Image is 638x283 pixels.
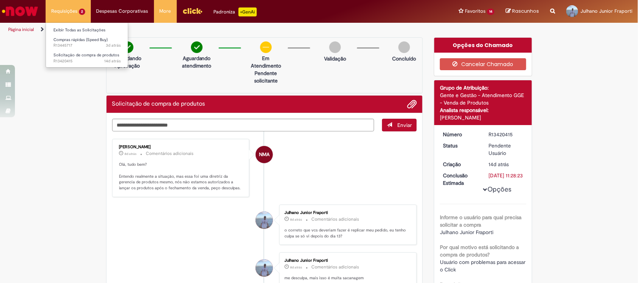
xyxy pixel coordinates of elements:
ul: Requisições [46,22,128,68]
span: Favoritos [465,7,486,15]
div: [DATE] 11:28:23 [489,172,524,179]
div: Padroniza [214,7,257,16]
span: Requisições [51,7,77,15]
b: Por qual motivo está solicitando a compra de produtos? [440,244,519,258]
div: 15/08/2025 11:39:17 [489,161,524,168]
span: Compras rápidas (Speed Buy) [53,37,108,43]
p: Olá, tudo bem? Entendo realmente a situação, mas essa foi uma diretriz da gerencia de produtos me... [119,162,244,191]
div: R13420415 [489,131,524,138]
a: Exibir Todas as Solicitações [46,26,128,34]
p: Aguardando atendimento [179,55,215,69]
time: 20/08/2025 17:21:31 [290,217,302,222]
span: Julhano Junior Fraporti [440,229,493,236]
span: R13420415 [53,58,121,64]
span: 14d atrás [104,58,121,64]
p: me desculpa, mais isso é muita sacanagem [284,275,409,281]
a: Aberto R13420415 : Solicitação de compra de produtos [46,51,128,65]
ul: Trilhas de página [6,23,420,37]
span: Solicitação de compra de produtos [53,52,119,58]
div: Julhano Junior Fraporti [284,258,409,263]
time: 20/08/2025 17:21:02 [290,265,302,270]
span: 8d atrás [125,152,137,156]
span: 8d atrás [290,265,302,270]
button: Cancelar Chamado [440,58,526,70]
dt: Status [437,142,483,149]
div: Analista responsável: [440,106,526,114]
small: Comentários adicionais [146,150,194,157]
a: Rascunhos [506,8,539,15]
span: Despesas Corporativas [96,7,148,15]
p: +GenAi [238,7,257,16]
a: Aberto R13445717 : Compras rápidas (Speed Buy) [46,36,128,50]
time: 15/08/2025 11:39:17 [489,161,509,168]
img: ServiceNow [1,4,39,19]
span: More [160,7,171,15]
div: Pendente Usuário [489,142,524,157]
span: Julhano Junior Fraporti [580,8,632,14]
dt: Criação [437,161,483,168]
p: Em Atendimento [248,55,284,69]
span: 3d atrás [106,43,121,48]
a: Página inicial [8,27,34,32]
p: o correto que vcs deveriam fazer é replicar meu pedido, eu tenho culpa se só vi depois do dia 13? [284,227,409,239]
div: Grupo de Atribuição: [440,84,526,91]
span: 14 [487,9,494,15]
span: Rascunhos [512,7,539,15]
img: circle-minus.png [260,41,272,53]
time: 15/08/2025 11:39:19 [104,58,121,64]
div: Julhano Junior Fraporti [256,259,273,277]
div: [PERSON_NAME] [119,145,244,149]
div: Gente e Gestão - Atendimento GGE - Venda de Produtos [440,91,526,106]
b: Informe o usuário para qual precisa solicitar a compra [440,214,521,228]
span: NMA [259,146,269,164]
dt: Número [437,131,483,138]
textarea: Digite sua mensagem aqui... [112,119,375,132]
img: img-circle-grey.png [329,41,341,53]
span: Usuário com problemas para acessar o Click [440,259,527,273]
h2: Solicitação de compra de produtos Histórico de tíquete [112,101,205,108]
div: [PERSON_NAME] [440,114,526,121]
button: Adicionar anexos [407,99,417,109]
dt: Conclusão Estimada [437,172,483,187]
span: 8d atrás [290,217,302,222]
small: Comentários adicionais [311,264,359,270]
span: Enviar [397,122,412,128]
span: 2 [79,9,85,15]
p: Validação [324,55,346,62]
div: Neilyse Moraes Almeida [256,146,273,163]
p: Pendente solicitante [248,69,284,84]
img: click_logo_yellow_360x200.png [182,5,203,16]
button: Enviar [382,119,417,131]
span: R13445717 [53,43,121,49]
time: 21/08/2025 10:57:36 [125,152,137,156]
small: Comentários adicionais [311,216,359,223]
img: check-circle-green.png [191,41,203,53]
time: 25/08/2025 17:08:53 [106,43,121,48]
span: 14d atrás [489,161,509,168]
div: Opções do Chamado [434,38,532,53]
div: Julhano Junior Fraporti [284,211,409,215]
img: img-circle-grey.png [398,41,410,53]
div: Julhano Junior Fraporti [256,212,273,229]
p: Concluído [392,55,416,62]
